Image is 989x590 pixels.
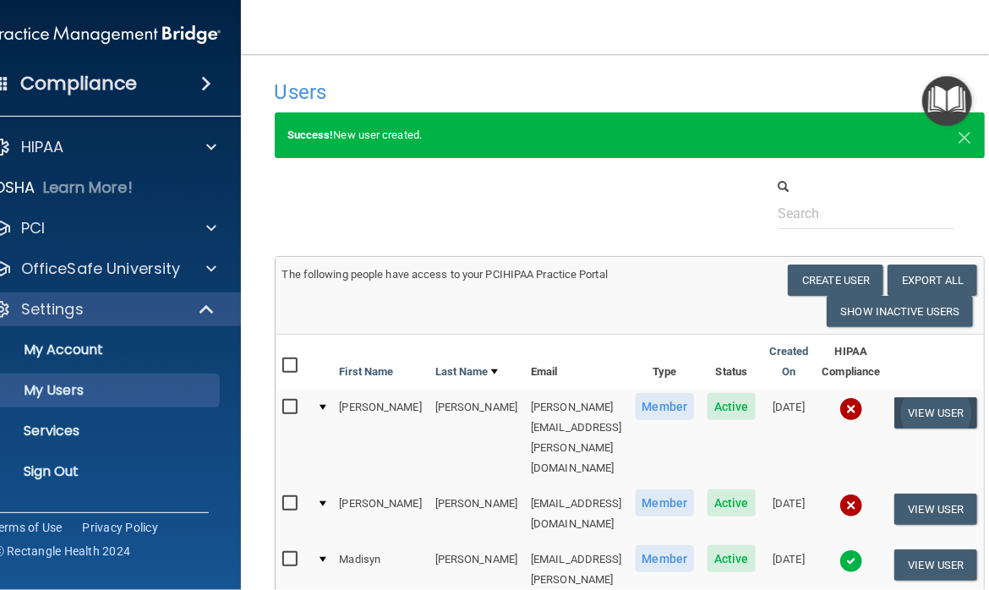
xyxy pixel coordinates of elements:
[708,545,756,572] span: Active
[43,178,133,198] p: Learn More!
[701,335,762,390] th: Status
[636,489,695,516] span: Member
[333,486,429,542] td: [PERSON_NAME]
[894,494,978,525] button: View User
[894,397,978,429] button: View User
[762,390,816,486] td: [DATE]
[340,362,394,382] a: First Name
[636,545,695,572] span: Member
[957,125,972,145] button: Close
[524,486,629,542] td: [EMAIL_ADDRESS][DOMAIN_NAME]
[282,268,609,281] span: The following people have access to your PCIHIPAA Practice Portal
[839,397,863,421] img: cross.ca9f0e7f.svg
[275,81,679,103] h4: Users
[778,198,954,229] input: Search
[333,390,429,486] td: [PERSON_NAME]
[827,296,974,327] button: Show Inactive Users
[888,265,977,296] a: Export All
[922,76,972,126] button: Open Resource Center
[769,341,809,382] a: Created On
[839,549,863,573] img: tick.e7d51cea.svg
[21,299,84,320] p: Settings
[816,335,888,390] th: HIPAA Compliance
[636,393,695,420] span: Member
[83,519,159,536] a: Privacy Policy
[708,393,756,420] span: Active
[894,549,978,581] button: View User
[21,259,181,279] p: OfficeSafe University
[20,72,138,96] h4: Compliance
[629,335,702,390] th: Type
[21,218,45,238] p: PCI
[708,489,756,516] span: Active
[904,473,969,538] iframe: Drift Widget Chat Controller
[429,486,524,542] td: [PERSON_NAME]
[839,494,863,517] img: cross.ca9f0e7f.svg
[524,335,629,390] th: Email
[21,137,64,157] p: HIPAA
[429,390,524,486] td: [PERSON_NAME]
[287,128,334,141] strong: Success!
[435,362,498,382] a: Last Name
[762,486,816,542] td: [DATE]
[788,265,883,296] button: Create User
[524,390,629,486] td: [PERSON_NAME][EMAIL_ADDRESS][PERSON_NAME][DOMAIN_NAME]
[275,112,986,158] div: New user created.
[957,118,972,152] span: ×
